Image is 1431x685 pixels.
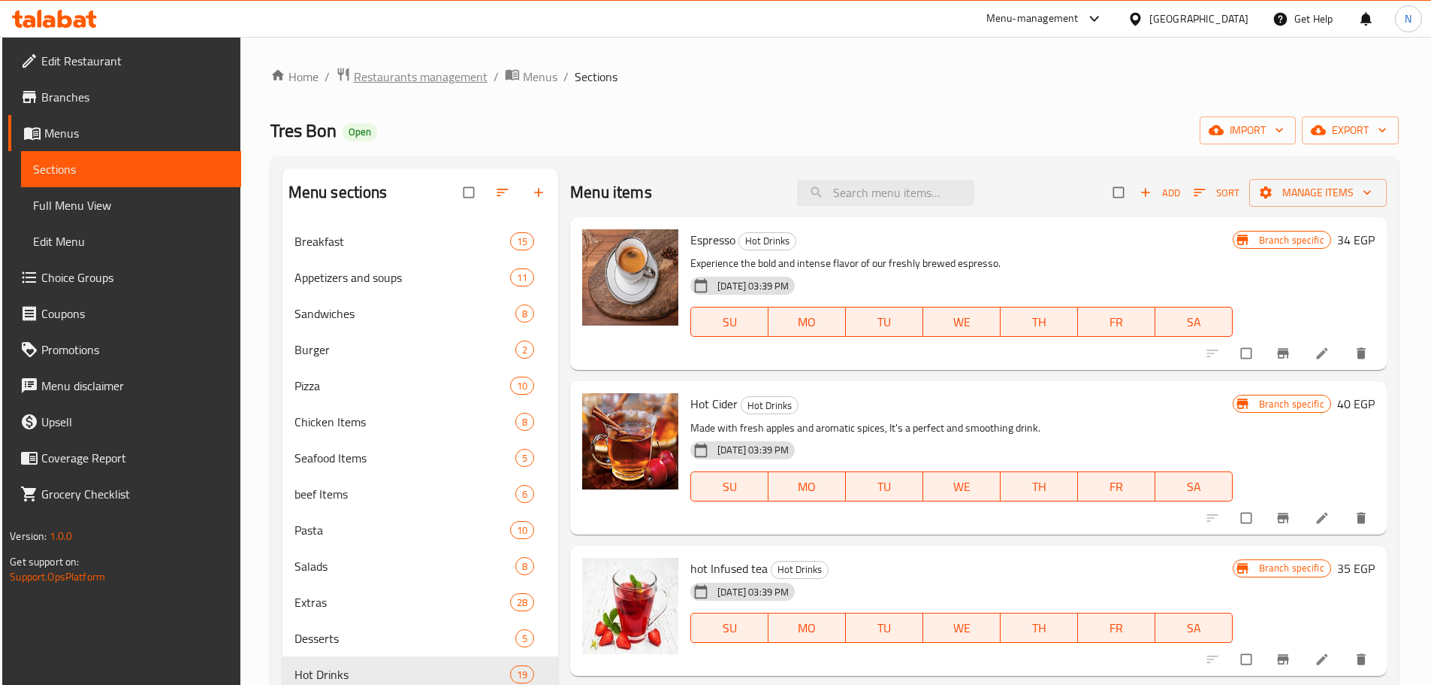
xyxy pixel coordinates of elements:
span: SA [1161,311,1227,333]
button: Add [1136,181,1184,205]
div: items [510,521,534,539]
button: Add section [522,176,558,209]
span: MO [774,476,840,498]
span: Promotions [41,341,229,359]
div: items [515,629,534,647]
div: Hot Drinks [771,561,829,579]
a: Edit menu item [1315,346,1333,361]
span: SU [697,617,762,639]
input: search [797,180,974,206]
span: 6 [516,487,533,502]
span: TU [852,617,917,639]
button: SA [1155,471,1233,502]
div: Desserts [294,629,515,647]
span: hot Infused tea [690,557,768,580]
button: WE [923,471,1001,502]
div: items [510,268,534,286]
span: Sections [575,68,617,86]
a: Promotions [8,332,241,368]
span: MO [774,617,840,639]
span: Branches [41,88,229,106]
span: 19 [511,668,533,682]
span: Menus [523,68,557,86]
span: Espresso [690,229,735,251]
span: MO [774,311,840,333]
div: Salads [294,557,515,575]
div: Hot Drinks [741,396,799,414]
a: Grocery Checklist [8,476,241,512]
span: 15 [511,235,533,249]
button: WE [923,613,1001,643]
span: 10 [511,523,533,538]
button: FR [1078,471,1155,502]
span: SA [1161,617,1227,639]
button: Branch-specific-item [1266,643,1303,676]
span: TH [1007,476,1072,498]
span: Sort items [1184,181,1249,205]
span: Select to update [1232,504,1263,532]
a: Branches [8,79,241,115]
div: Breakfast15 [282,223,559,259]
h2: Menu sections [288,181,388,204]
h6: 35 EGP [1337,558,1375,579]
span: Get support on: [10,552,79,571]
button: delete [1345,643,1381,676]
div: items [515,485,534,503]
div: Burger [294,341,515,359]
span: Coverage Report [41,449,229,467]
span: FR [1084,617,1149,639]
a: Support.OpsPlatform [10,567,105,586]
span: Coupons [41,305,229,323]
span: Breakfast [294,232,510,250]
button: TU [846,307,923,337]
span: 1.0.0 [50,526,73,546]
span: Hot Drinks [741,397,798,414]
button: Sort [1190,181,1243,205]
span: WE [929,476,995,498]
a: Coverage Report [8,440,241,476]
span: Full Menu View [33,196,229,214]
button: TU [846,471,923,502]
div: items [515,557,534,575]
button: Branch-specific-item [1266,502,1303,535]
button: SU [690,613,768,643]
span: Chicken Items [294,413,515,431]
button: MO [768,471,846,502]
span: [DATE] 03:39 PM [711,443,795,457]
div: items [510,593,534,611]
div: Chicken Items8 [282,404,559,440]
span: WE [929,311,995,333]
span: 8 [516,415,533,429]
span: FR [1084,476,1149,498]
a: Edit menu item [1315,511,1333,526]
span: Sections [33,160,229,178]
div: items [510,232,534,250]
span: SA [1161,476,1227,498]
span: Sort sections [486,176,522,209]
span: Select all sections [454,178,486,207]
span: Pasta [294,521,510,539]
span: Hot Drinks [771,561,828,578]
button: TH [1001,471,1078,502]
div: Salads8 [282,548,559,584]
span: TU [852,311,917,333]
div: items [515,305,534,323]
div: Hot Drinks [738,232,796,250]
div: Menu-management [986,10,1079,28]
a: Full Menu View [21,187,241,223]
div: Burger2 [282,332,559,368]
a: Choice Groups [8,259,241,296]
span: Tres Bon [270,114,337,147]
span: Menus [44,124,229,142]
div: Seafood Items [294,449,515,467]
span: 5 [516,451,533,465]
button: SU [690,471,768,502]
div: Desserts5 [282,620,559,656]
span: 28 [511,596,533,610]
a: Coupons [8,296,241,332]
p: Made with fresh apples and aromatic spices, It's a perfect and smoothing drink. [690,419,1232,438]
span: import [1212,121,1284,140]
